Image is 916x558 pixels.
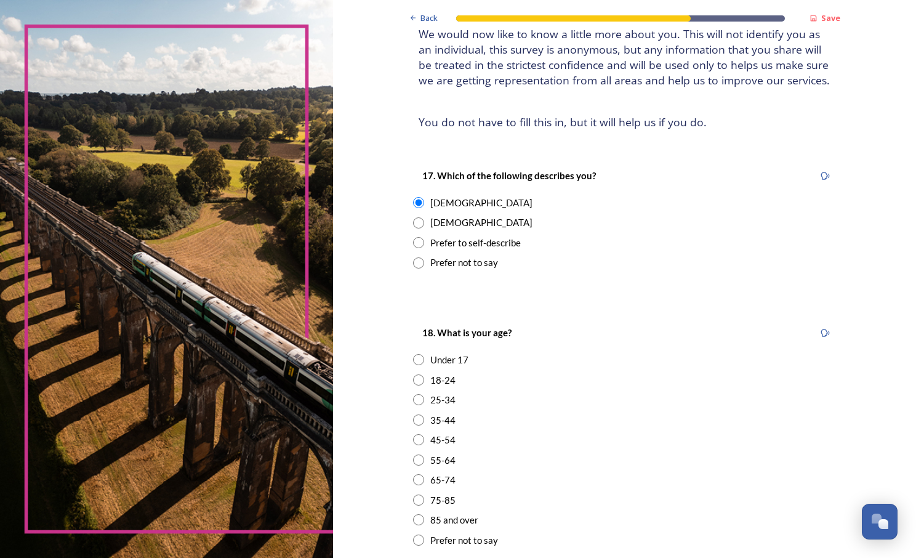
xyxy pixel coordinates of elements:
[430,433,456,447] div: 45-54
[430,256,498,270] div: Prefer not to say
[419,26,831,88] h4: We would now like to know a little more about you. This will not identify you as an individual, t...
[430,533,498,548] div: Prefer not to say
[821,12,840,23] strong: Save
[430,413,456,427] div: 35-44
[430,236,521,250] div: Prefer to self-describe
[430,196,532,210] div: [DEMOGRAPHIC_DATA]
[420,12,438,24] span: Back
[862,504,898,540] button: Open Chat
[430,493,456,507] div: 75-85
[430,216,532,230] div: [DEMOGRAPHIC_DATA]
[430,373,456,387] div: 18-24
[419,115,831,130] h4: You do not have to fill this in, but it will help us if you do.
[422,170,596,181] strong: 17. Which of the following describes you?
[422,327,512,338] strong: 18. What is your age?
[430,393,456,407] div: 25-34
[430,473,456,487] div: 65-74
[430,353,468,367] div: Under 17
[430,513,478,527] div: 85 and over
[430,453,456,467] div: 55-64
